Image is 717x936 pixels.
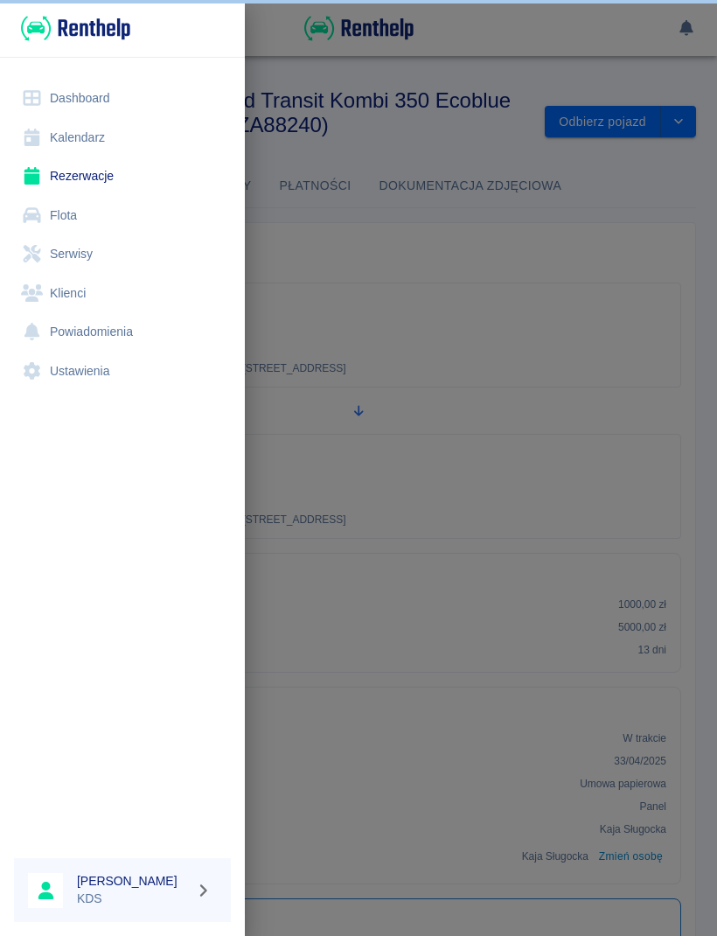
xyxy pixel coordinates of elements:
a: Klienci [14,274,231,313]
a: Rezerwacje [14,157,231,196]
a: Ustawienia [14,352,231,391]
p: KDS [77,890,189,908]
a: Powiadomienia [14,312,231,352]
a: Flota [14,196,231,235]
h6: [PERSON_NAME] [77,872,189,890]
a: Dashboard [14,79,231,118]
img: Renthelp logo [21,14,130,43]
a: Kalendarz [14,118,231,157]
a: Serwisy [14,234,231,274]
a: Renthelp logo [14,14,130,43]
